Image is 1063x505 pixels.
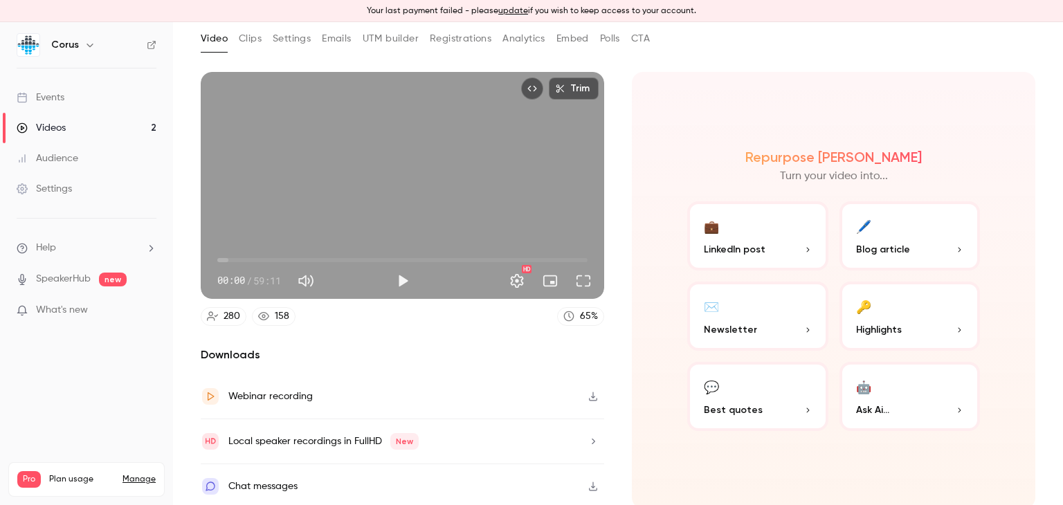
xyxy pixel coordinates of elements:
div: 🖊️ [856,215,871,237]
span: LinkedIn post [704,242,765,257]
div: 🤖 [856,376,871,397]
span: Newsletter [704,322,757,337]
div: Audience [17,151,78,165]
button: ✉️Newsletter [687,282,828,351]
button: 🖊️Blog article [839,201,981,270]
button: Embed video [521,77,543,100]
button: Play [389,267,417,295]
div: 💬 [704,376,719,397]
a: SpeakerHub [36,272,91,286]
span: Pro [17,471,41,488]
button: UTM builder [363,28,419,50]
div: 🔑 [856,295,871,317]
div: HD [522,265,531,273]
a: 280 [201,307,246,326]
li: help-dropdown-opener [17,241,156,255]
button: CTA [631,28,650,50]
a: Manage [122,474,156,485]
h2: Repurpose [PERSON_NAME] [745,149,922,165]
a: 158 [252,307,296,326]
button: Settings [503,267,531,295]
span: / [246,273,252,288]
div: 65 % [580,309,598,324]
button: Trim [549,77,599,100]
div: 280 [224,309,240,324]
h2: Downloads [201,347,604,363]
span: Ask Ai... [856,403,889,417]
a: 65% [557,307,604,326]
button: Embed [556,28,589,50]
div: 💼 [704,215,719,237]
span: Plan usage [49,474,114,485]
button: Analytics [502,28,545,50]
span: Best quotes [704,403,763,417]
div: Webinar recording [228,388,313,405]
button: update [498,5,528,17]
button: Emails [322,28,351,50]
button: Polls [600,28,620,50]
span: 00:00 [217,273,245,288]
p: Turn your video into... [780,168,888,185]
button: 🔑Highlights [839,282,981,351]
img: Corus [17,34,39,56]
div: Local speaker recordings in FullHD [228,433,419,450]
button: Video [201,28,228,50]
button: 🤖Ask Ai... [839,362,981,431]
div: Settings [17,182,72,196]
button: Full screen [570,267,597,295]
button: Turn on miniplayer [536,267,564,295]
button: 💬Best quotes [687,362,828,431]
h6: Corus [51,38,79,52]
span: 59:11 [253,273,281,288]
div: ✉️ [704,295,719,317]
button: Clips [239,28,262,50]
span: Highlights [856,322,902,337]
button: Mute [292,267,320,295]
div: Videos [17,121,66,135]
span: New [390,433,419,450]
span: What's new [36,303,88,318]
p: Your last payment failed - please if you wish to keep access to your account. [367,5,696,17]
span: new [99,273,127,286]
div: 00:00 [217,273,281,288]
div: 158 [275,309,289,324]
div: Chat messages [228,478,298,495]
button: Registrations [430,28,491,50]
div: Events [17,91,64,104]
button: Settings [273,28,311,50]
span: Help [36,241,56,255]
button: 💼LinkedIn post [687,201,828,270]
span: Blog article [856,242,910,257]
